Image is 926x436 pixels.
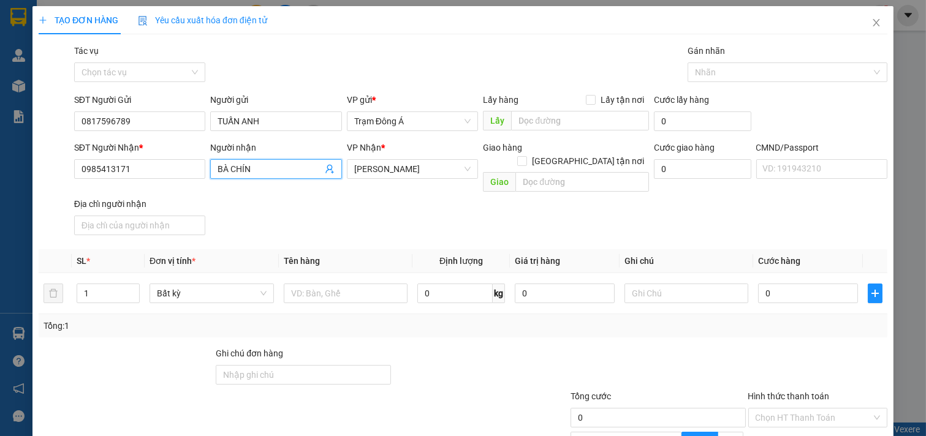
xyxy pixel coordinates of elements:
span: close [871,18,881,28]
div: SĐT Người Gửi [74,93,206,107]
input: 0 [515,284,615,303]
span: Đã [PERSON_NAME] : [9,79,96,105]
input: Địa chỉ của người nhận [74,216,206,235]
div: VP gửi [347,93,479,107]
span: Tên hàng [284,256,320,266]
input: Dọc đường [515,172,648,192]
label: Hình thức thanh toán [748,391,830,401]
span: kg [493,284,505,303]
span: Bất kỳ [157,284,267,303]
label: Cước giao hàng [654,143,715,152]
label: Ghi chú đơn hàng [216,348,283,358]
span: SL [77,256,86,266]
div: TUẤN ANH [10,40,94,55]
div: Tổng: 1 [44,319,358,333]
span: Nhận: [102,10,132,23]
div: Người nhận [210,141,342,154]
span: TẠO ĐƠN HÀNG [39,15,118,25]
span: Tổng cước [571,391,611,401]
input: Ghi Chú [624,284,749,303]
div: SĐT Người Nhận [74,141,206,154]
button: delete [44,284,63,303]
span: Hồ Chí Minh [354,160,471,178]
th: Ghi chú [620,249,754,273]
span: user-add [325,164,335,174]
input: Dọc đường [511,111,648,130]
span: plus [868,288,882,298]
span: Lấy hàng [483,95,518,105]
div: BÀ CHÍN [102,38,200,53]
label: Gán nhãn [688,46,725,56]
span: Giá trị hàng [515,256,560,266]
span: Trạm Đông Á [354,112,471,130]
input: Cước giao hàng [654,159,751,179]
span: Gửi: [10,12,29,24]
span: [GEOGRAPHIC_DATA] tận nơi [527,154,649,168]
span: Lấy [483,111,511,130]
input: Ghi chú đơn hàng [216,365,390,385]
input: Cước lấy hàng [654,111,751,131]
div: Địa chỉ người nhận [74,197,206,211]
span: Định lượng [439,256,483,266]
span: Giao [483,172,515,192]
div: Trạm Đông Á [10,10,94,40]
div: 50.000 [9,79,96,120]
span: plus [39,16,47,24]
span: Lấy tận nơi [596,93,649,107]
button: Close [859,6,894,40]
div: CMND/Passport [756,141,888,154]
span: VP Nhận [347,143,381,152]
div: [PERSON_NAME] [102,10,200,38]
span: Đơn vị tính [150,256,195,266]
input: VD: Bàn, Ghế [284,284,408,303]
img: icon [138,16,148,26]
span: Yêu cầu xuất hóa đơn điện tử [138,15,267,25]
div: Người gửi [210,93,342,107]
span: Giao hàng [483,143,522,152]
button: plus [868,284,882,303]
label: Cước lấy hàng [654,95,709,105]
span: Cước hàng [758,256,800,266]
label: Tác vụ [74,46,99,56]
